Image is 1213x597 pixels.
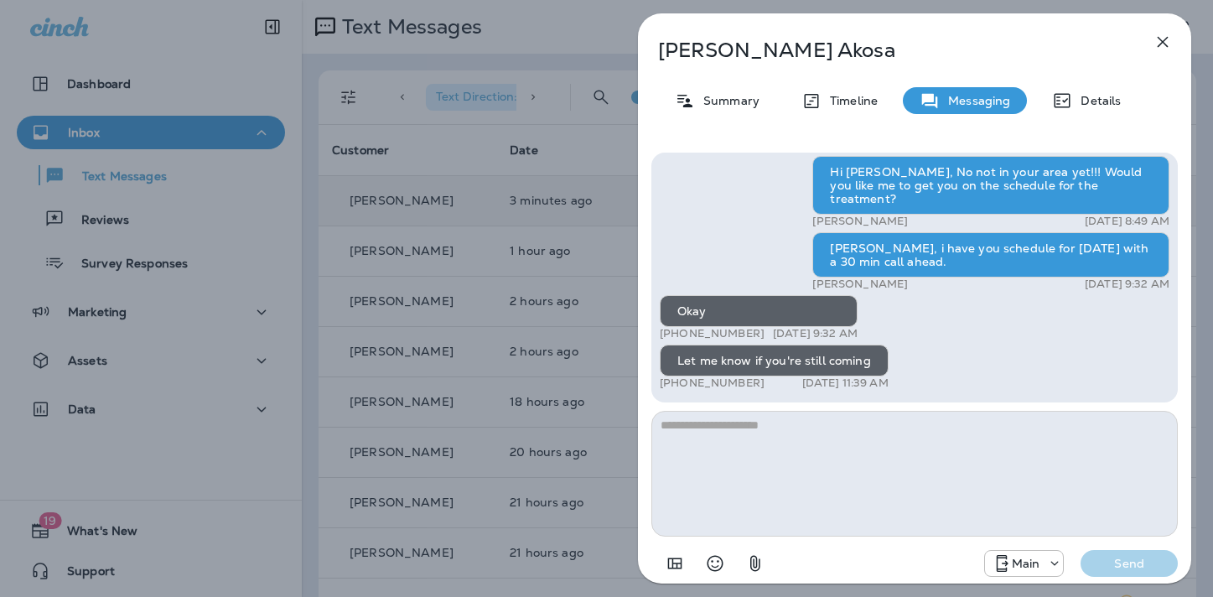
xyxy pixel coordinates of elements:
[1072,94,1121,107] p: Details
[660,295,858,327] div: Okay
[658,39,1116,62] p: [PERSON_NAME] Akosa
[660,327,765,340] p: [PHONE_NUMBER]
[1085,215,1169,228] p: [DATE] 8:49 AM
[660,376,765,390] p: [PHONE_NUMBER]
[812,215,908,228] p: [PERSON_NAME]
[695,94,759,107] p: Summary
[660,345,889,376] div: Let me know if you're still coming
[940,94,1010,107] p: Messaging
[812,156,1169,215] div: Hi [PERSON_NAME], No not in your area yet!!! Would you like me to get you on the schedule for the...
[773,327,858,340] p: [DATE] 9:32 AM
[822,94,878,107] p: Timeline
[812,232,1169,278] div: [PERSON_NAME], i have you schedule for [DATE] with a 30 min call ahead.
[1012,557,1040,570] p: Main
[698,547,732,580] button: Select an emoji
[658,547,692,580] button: Add in a premade template
[812,278,908,291] p: [PERSON_NAME]
[985,553,1064,574] div: +1 (817) 482-3792
[802,376,889,390] p: [DATE] 11:39 AM
[1085,278,1169,291] p: [DATE] 9:32 AM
